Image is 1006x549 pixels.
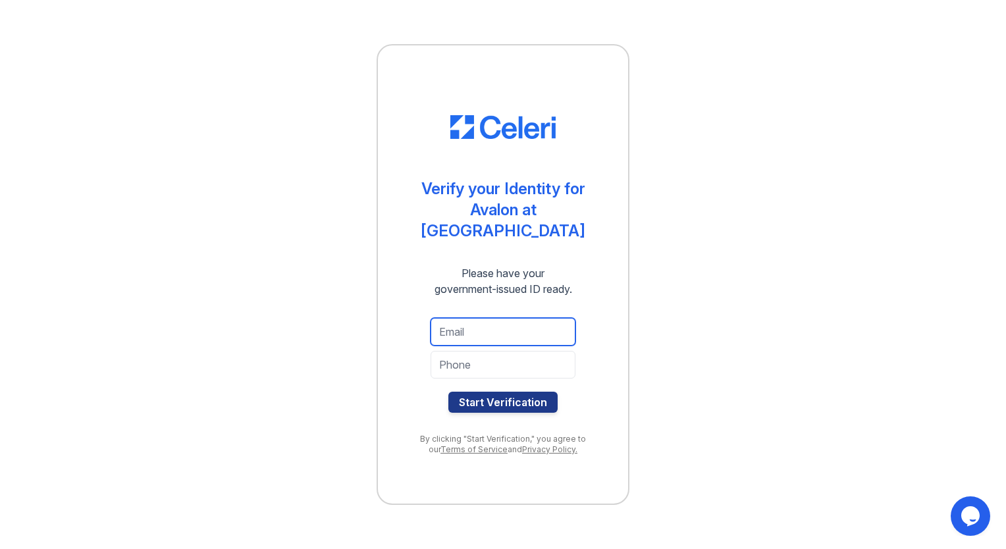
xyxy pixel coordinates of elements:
[431,318,575,346] input: Email
[411,265,596,297] div: Please have your government-issued ID ready.
[951,496,993,536] iframe: chat widget
[448,392,558,413] button: Start Verification
[450,115,556,139] img: CE_Logo_Blue-a8612792a0a2168367f1c8372b55b34899dd931a85d93a1a3d3e32e68fde9ad4.png
[522,444,577,454] a: Privacy Policy.
[440,444,508,454] a: Terms of Service
[404,434,602,455] div: By clicking "Start Verification," you agree to our and
[431,351,575,379] input: Phone
[404,178,602,242] div: Verify your Identity for Avalon at [GEOGRAPHIC_DATA]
